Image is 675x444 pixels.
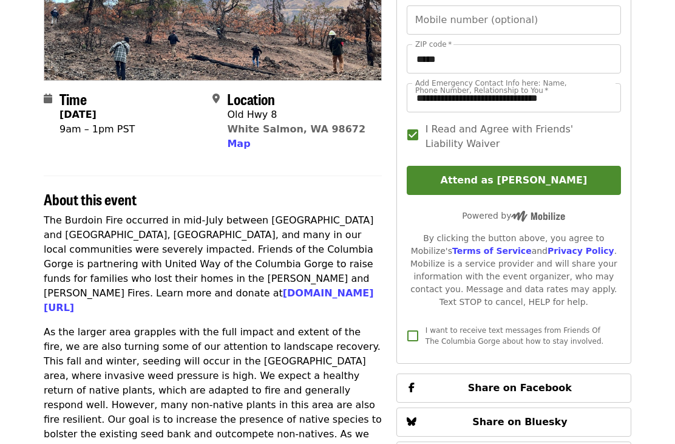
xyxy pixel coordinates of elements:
[415,80,576,94] label: Add Emergency Contact Info here: Name, Phone Number, Relationship to You
[227,88,275,109] span: Location
[472,416,568,428] span: Share on Bluesky
[407,5,621,35] input: Mobile number (optional)
[44,213,382,315] p: The Burdoin Fire occurred in mid-July between [GEOGRAPHIC_DATA] and [GEOGRAPHIC_DATA], [GEOGRAPHI...
[407,166,621,195] button: Attend as [PERSON_NAME]
[227,108,365,122] div: Old Hwy 8
[396,408,631,437] button: Share on Bluesky
[227,123,365,135] a: White Salmon, WA 98672
[59,122,135,137] div: 9am – 1pm PST
[396,374,631,403] button: Share on Facebook
[426,326,604,346] span: I want to receive text messages from Friends Of The Columbia Gorge about how to stay involved.
[468,382,572,394] span: Share on Facebook
[227,138,250,149] span: Map
[407,83,621,112] input: Add Emergency Contact Info here: Name, Phone Number, Relationship to You
[44,188,137,210] span: About this event
[44,93,52,104] i: calendar icon
[415,41,452,48] label: ZIP code
[452,246,532,256] a: Terms of Service
[212,93,220,104] i: map-marker-alt icon
[426,122,611,151] span: I Read and Agree with Friends' Liability Waiver
[407,232,621,309] div: By clicking the button above, you agree to Mobilize's and . Mobilize is a service provider and wi...
[511,211,565,222] img: Powered by Mobilize
[407,44,621,73] input: ZIP code
[462,211,565,220] span: Powered by
[227,137,250,151] button: Map
[59,109,97,120] strong: [DATE]
[59,88,87,109] span: Time
[548,246,614,256] a: Privacy Policy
